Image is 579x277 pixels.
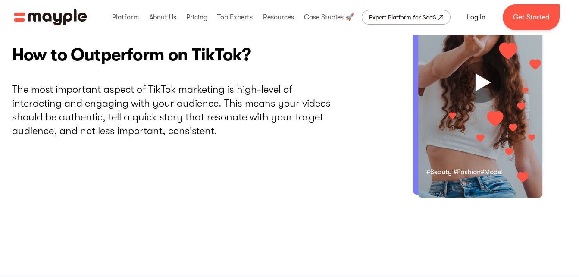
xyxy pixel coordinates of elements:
[457,7,496,28] a: Log In
[261,3,296,31] div: Resources
[184,3,210,31] div: Pricing
[110,3,141,31] div: Platform
[147,3,178,31] div: About Us
[362,10,451,25] a: Expert Platform for SaaS
[14,9,87,25] a: home
[503,4,560,30] a: Get Started
[12,82,331,138] p: The most important aspect of TikTok marketing is high-level of interacting and engaging with your...
[12,43,331,67] h2: How to Outperform on TikTok?
[424,177,579,277] iframe: Chat Widget
[369,12,436,22] div: Expert Platform for SaaS
[215,3,255,31] div: Top Experts
[14,9,87,25] img: Mayple logo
